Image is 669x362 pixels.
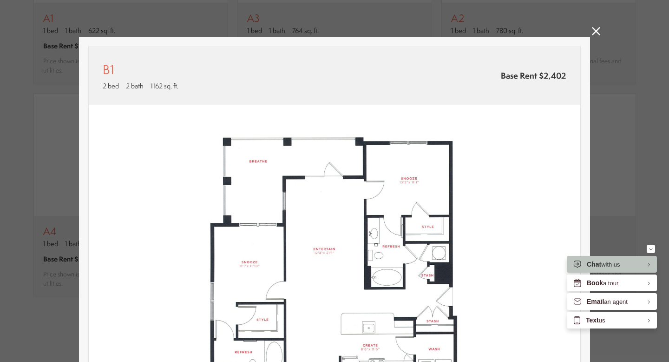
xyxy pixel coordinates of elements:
[103,81,119,91] span: 2 bed
[126,81,144,91] span: 2 bath
[151,81,178,91] span: 1162 sq. ft.
[103,61,114,79] p: B1
[501,70,566,81] span: Base Rent $2,402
